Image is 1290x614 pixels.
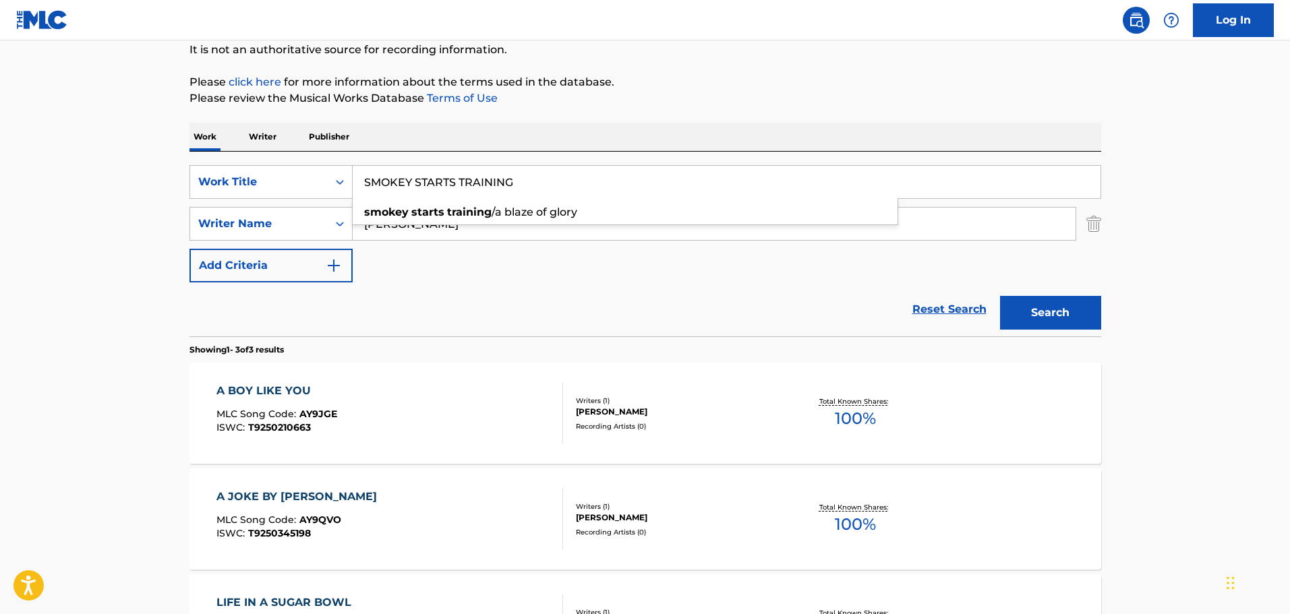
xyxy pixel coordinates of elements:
div: A JOKE BY [PERSON_NAME] [216,489,384,505]
div: Recording Artists ( 0 ) [576,527,780,537]
div: Help [1158,7,1185,34]
p: Please for more information about the terms used in the database. [189,74,1101,90]
a: Terms of Use [424,92,498,104]
span: AY9QVO [299,514,341,526]
p: Publisher [305,123,353,151]
img: Delete Criterion [1086,207,1101,241]
span: MLC Song Code : [216,408,299,420]
span: MLC Song Code : [216,514,299,526]
p: Work [189,123,221,151]
div: LIFE IN A SUGAR BOWL [216,594,358,611]
strong: training [447,206,492,218]
img: MLC Logo [16,10,68,30]
button: Search [1000,296,1101,330]
a: A BOY LIKE YOUMLC Song Code:AY9JGEISWC:T9250210663Writers (1)[PERSON_NAME]Recording Artists (0)To... [189,363,1101,464]
iframe: Chat Widget [1223,549,1290,614]
span: T9250345198 [248,527,311,539]
div: Drag [1227,563,1235,603]
div: A BOY LIKE YOU [216,383,337,399]
div: Recording Artists ( 0 ) [576,421,780,431]
a: Log In [1193,3,1274,37]
a: A JOKE BY [PERSON_NAME]MLC Song Code:AY9QVOISWC:T9250345198Writers (1)[PERSON_NAME]Recording Arti... [189,468,1101,570]
span: ISWC : [216,421,248,433]
p: It is not an authoritative source for recording information. [189,42,1101,58]
p: Total Known Shares: [819,396,891,406]
a: Public Search [1123,7,1150,34]
a: Reset Search [906,295,993,324]
span: 100 % [835,512,876,536]
p: Showing 1 - 3 of 3 results [189,344,284,356]
div: Work Title [198,174,320,190]
span: 100 % [835,406,876,431]
img: 9d2ae6d4665cec9f34b9.svg [326,257,342,274]
strong: starts [411,206,444,218]
img: search [1128,12,1144,28]
div: Writers ( 1 ) [576,396,780,406]
p: Total Known Shares: [819,502,891,512]
strong: smokey [364,206,409,218]
p: Please review the Musical Works Database [189,90,1101,106]
form: Search Form [189,165,1101,336]
a: click here [229,75,281,88]
button: Add Criteria [189,249,353,282]
div: Writer Name [198,216,320,232]
p: Writer [245,123,281,151]
img: help [1163,12,1179,28]
span: ISWC : [216,527,248,539]
span: AY9JGE [299,408,337,420]
div: [PERSON_NAME] [576,512,780,524]
div: [PERSON_NAME] [576,406,780,418]
div: Writers ( 1 ) [576,501,780,512]
span: T9250210663 [248,421,311,433]
span: /a blaze of glory [492,206,577,218]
